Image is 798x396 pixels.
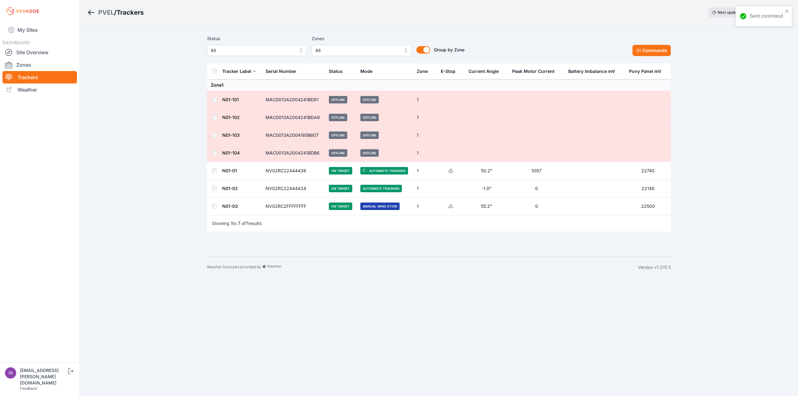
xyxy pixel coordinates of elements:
[2,83,77,96] a: Weather
[625,162,671,180] td: 22740
[434,47,464,52] span: Group by Zone
[413,91,437,109] td: 1
[508,162,565,180] td: 1097
[20,386,37,391] a: Feedback
[2,46,77,59] a: Site Overview
[469,68,499,74] div: Current Angle
[222,132,240,138] a: N01-103
[360,68,373,74] div: Mode
[360,96,379,103] span: Offline
[207,79,671,91] td: Zone 1
[413,198,437,215] td: 1
[568,68,615,74] div: Battery Imbalance mV
[413,109,437,126] td: 1
[625,198,671,215] td: 22500
[231,221,233,226] span: 1
[262,144,325,162] td: MAC0013A2004241BDB6
[262,180,325,198] td: NV02RC22444434
[360,167,408,174] span: Automatic Tracking
[2,59,77,71] a: Zones
[441,68,455,74] div: E-Stop
[413,180,437,198] td: 1
[413,162,437,180] td: 1
[222,186,238,191] a: N01-02
[207,264,638,270] div: Weather forecasts provided by
[222,115,240,120] a: N01-102
[329,149,347,157] span: Offline
[413,126,437,144] td: 1
[5,367,16,379] img: nick.fritz@nevados.solar
[222,203,238,209] a: N01-03
[629,68,661,74] div: Pony Panel mV
[329,114,347,121] span: Offline
[329,96,347,103] span: Offline
[238,221,240,226] span: 7
[5,6,40,16] img: Nevados
[329,203,352,210] span: On Target
[632,45,671,56] button: Commands
[508,180,565,198] td: 0
[222,168,237,173] a: N01-01
[625,180,671,198] td: 22140
[360,203,400,210] span: Manual Wind Stow
[266,64,301,79] button: Serial Number
[785,9,789,14] button: close
[360,131,379,139] span: Offline
[222,150,240,155] a: N01-104
[360,64,377,79] button: Mode
[262,91,325,109] td: MAC0013A2004241BD91
[20,367,67,386] div: [EMAIL_ADDRESS][PERSON_NAME][DOMAIN_NAME]
[262,162,325,180] td: NV02RC22444438
[417,68,428,74] div: Zone
[207,35,307,42] label: Status
[638,264,671,270] div: Version v1.215.5
[211,47,294,54] span: All
[749,12,783,20] div: Sent command
[360,114,379,121] span: Offline
[117,8,144,17] h3: Trackers
[98,8,114,17] a: PVEL
[262,126,325,144] td: MAC0013A2004185B607
[2,40,30,45] span: DASHBOARD
[315,47,399,54] span: All
[222,64,256,79] button: Tracker Label
[512,68,555,74] div: Peak Motor Current
[329,185,352,192] span: On Target
[465,198,508,215] td: 55.2°
[312,35,411,42] label: Zones
[329,64,348,79] button: Status
[465,162,508,180] td: 50.2°
[465,180,508,198] td: -1.0°
[114,8,117,17] span: /
[512,64,560,79] button: Peak Motor Current
[417,64,433,79] button: Zone
[312,45,411,56] button: All
[329,167,352,174] span: On Target
[266,68,296,74] div: Serial Number
[262,198,325,215] td: NV02RC2FFFFFFFF
[212,220,262,227] p: Showing to of results
[222,68,251,74] div: Tracker Label
[469,64,504,79] button: Current Angle
[568,64,620,79] button: Battery Imbalance mV
[87,4,144,21] nav: Breadcrumb
[413,144,437,162] td: 1
[2,71,77,83] a: Trackers
[718,10,743,15] span: Next update in
[222,97,239,102] a: N01-101
[2,22,77,37] a: My Sites
[441,64,460,79] button: E-Stop
[508,198,565,215] td: 0
[329,131,347,139] span: Offline
[329,68,343,74] div: Status
[629,64,666,79] button: Pony Panel mV
[207,45,307,56] button: All
[262,109,325,126] td: MAC0013A2004241BDA9
[360,185,402,192] span: Automatic Tracking
[246,221,248,226] span: 7
[360,149,379,157] span: Offline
